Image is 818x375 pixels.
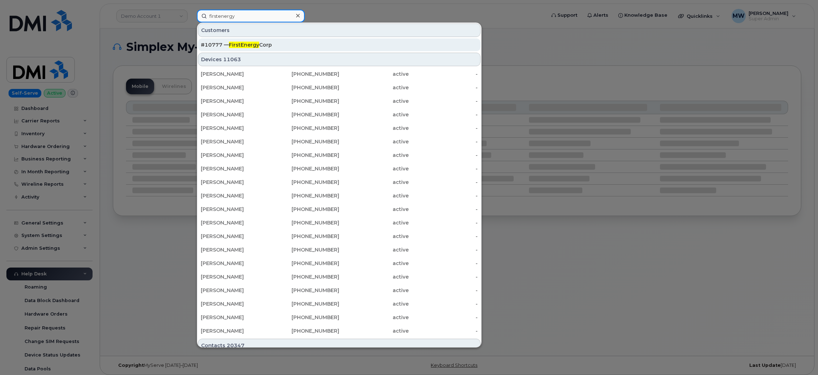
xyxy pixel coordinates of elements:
div: [PHONE_NUMBER] [270,246,340,253]
a: [PERSON_NAME][PHONE_NUMBER]active- [198,297,481,310]
div: active [339,273,409,280]
div: [PHONE_NUMBER] [270,327,340,334]
div: - [409,165,478,172]
div: [PERSON_NAME] [201,206,270,213]
div: active [339,97,409,105]
div: active [339,125,409,132]
a: [PERSON_NAME][PHONE_NUMBER]active- [198,216,481,229]
a: [PERSON_NAME][PHONE_NUMBER]active- [198,95,481,107]
div: - [409,111,478,118]
div: active [339,287,409,294]
div: Devices [198,53,481,66]
div: - [409,260,478,267]
div: Customers [198,23,481,37]
a: [PERSON_NAME][PHONE_NUMBER]active- [198,257,481,270]
div: - [409,219,478,226]
div: - [409,152,478,159]
div: - [409,314,478,321]
div: - [409,70,478,78]
div: [PHONE_NUMBER] [270,206,340,213]
a: [PERSON_NAME][PHONE_NUMBER]active- [198,149,481,162]
div: - [409,287,478,294]
a: [PERSON_NAME][PHONE_NUMBER]active- [198,81,481,94]
div: [PERSON_NAME] [201,219,270,226]
div: Contacts [198,339,481,352]
div: - [409,233,478,240]
div: [PHONE_NUMBER] [270,233,340,240]
a: [PERSON_NAME][PHONE_NUMBER]active- [198,230,481,243]
a: [PERSON_NAME][PHONE_NUMBER]active- [198,176,481,189]
div: [PERSON_NAME] [201,97,270,105]
div: [PERSON_NAME] [201,246,270,253]
div: active [339,84,409,91]
div: - [409,138,478,145]
a: [PERSON_NAME][PHONE_NUMBER]active- [198,203,481,216]
div: active [339,260,409,267]
div: - [409,273,478,280]
span: 20347 [227,342,245,349]
div: active [339,192,409,199]
div: [PHONE_NUMBER] [270,84,340,91]
div: [PHONE_NUMBER] [270,97,340,105]
span: FirstEnergy [229,42,259,48]
div: active [339,300,409,307]
a: [PERSON_NAME][PHONE_NUMBER]active- [198,284,481,297]
div: - [409,206,478,213]
div: [PERSON_NAME] [201,179,270,186]
div: active [339,152,409,159]
a: [PERSON_NAME][PHONE_NUMBER]active- [198,311,481,324]
div: [PHONE_NUMBER] [270,192,340,199]
div: active [339,70,409,78]
div: [PERSON_NAME] [201,111,270,118]
div: - [409,179,478,186]
a: [PERSON_NAME][PHONE_NUMBER]active- [198,68,481,80]
div: - [409,84,478,91]
div: [PERSON_NAME] [201,192,270,199]
a: [PERSON_NAME][PHONE_NUMBER]active- [198,243,481,256]
a: [PERSON_NAME][PHONE_NUMBER]active- [198,324,481,337]
div: - [409,97,478,105]
a: #10777 —FirstEnergyCorp [198,38,481,51]
a: [PERSON_NAME][PHONE_NUMBER]active- [198,189,481,202]
div: - [409,327,478,334]
div: [PERSON_NAME] [201,314,270,321]
div: [PHONE_NUMBER] [270,300,340,307]
div: active [339,165,409,172]
div: [PHONE_NUMBER] [270,179,340,186]
div: active [339,138,409,145]
div: - [409,300,478,307]
div: [PERSON_NAME] [201,327,270,334]
div: active [339,233,409,240]
a: [PERSON_NAME][PHONE_NUMBER]active- [198,270,481,283]
div: - [409,246,478,253]
div: active [339,206,409,213]
a: [PERSON_NAME][PHONE_NUMBER]active- [198,122,481,134]
div: - [409,192,478,199]
div: active [339,219,409,226]
div: - [409,125,478,132]
div: [PERSON_NAME] [201,152,270,159]
div: [PERSON_NAME] [201,84,270,91]
div: [PERSON_NAME] [201,125,270,132]
div: [PHONE_NUMBER] [270,138,340,145]
div: #10777 — Corp [201,41,478,48]
div: [PERSON_NAME] [201,300,270,307]
div: [PHONE_NUMBER] [270,314,340,321]
div: [PHONE_NUMBER] [270,273,340,280]
div: [PERSON_NAME] [201,287,270,294]
div: active [339,314,409,321]
div: [PHONE_NUMBER] [270,125,340,132]
div: [PERSON_NAME] [201,138,270,145]
div: [PHONE_NUMBER] [270,287,340,294]
a: [PERSON_NAME][PHONE_NUMBER]active- [198,108,481,121]
div: [PHONE_NUMBER] [270,219,340,226]
a: [PERSON_NAME][PHONE_NUMBER]active- [198,135,481,148]
div: active [339,246,409,253]
div: [PHONE_NUMBER] [270,111,340,118]
div: active [339,327,409,334]
div: [PERSON_NAME] [201,273,270,280]
a: [PERSON_NAME][PHONE_NUMBER]active- [198,162,481,175]
span: 11063 [223,56,241,63]
div: [PERSON_NAME] [201,165,270,172]
div: [PHONE_NUMBER] [270,152,340,159]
